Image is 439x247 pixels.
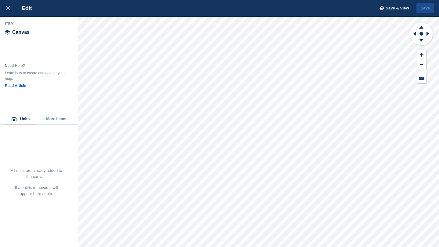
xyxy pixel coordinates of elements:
[417,60,426,70] button: Zoom Out
[10,168,62,180] p: All units are already added to the canvas.
[5,30,10,35] img: canvas-icn.9d1aba5b.svg
[36,114,73,124] button: + More Items
[12,30,30,35] span: Canvas
[5,114,36,124] button: Units
[5,70,66,81] div: Learn how to create and update your map.
[5,63,66,68] div: Need Help?
[386,5,409,11] span: Save & View
[5,84,31,88] a: Read Article →
[10,185,62,197] p: If a unit is removed it will appear here again.
[376,3,409,13] button: Save & View
[417,73,426,83] button: Keyboard Shortcuts
[5,21,73,26] div: Item
[416,3,434,13] button: Save
[16,5,32,12] div: Edit
[417,50,426,60] button: Zoom In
